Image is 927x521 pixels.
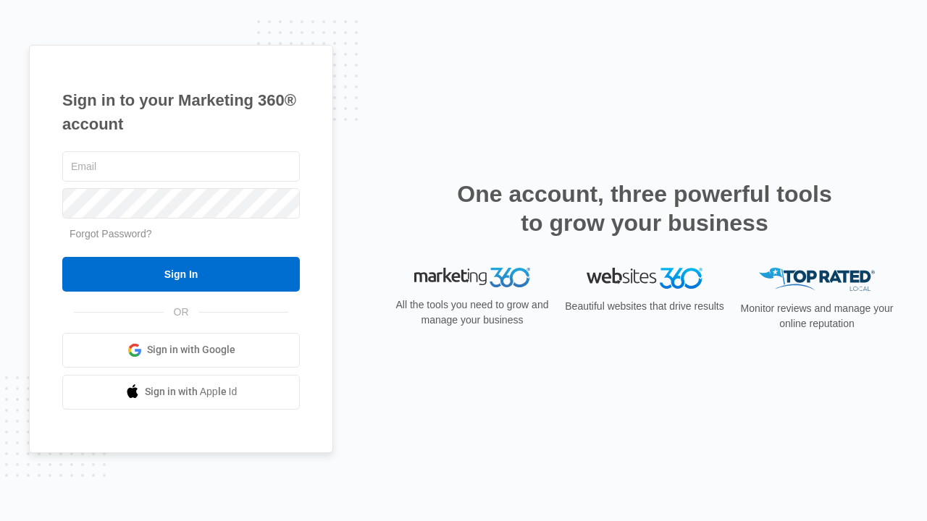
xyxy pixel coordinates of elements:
[414,268,530,288] img: Marketing 360
[62,333,300,368] a: Sign in with Google
[145,384,238,399] span: Sign in with Apple Id
[62,88,300,136] h1: Sign in to your Marketing 360® account
[62,257,300,292] input: Sign In
[164,305,199,320] span: OR
[62,151,300,182] input: Email
[147,342,235,357] span: Sign in with Google
[563,299,726,314] p: Beautiful websites that drive results
[759,268,875,292] img: Top Rated Local
[391,297,553,328] p: All the tools you need to grow and manage your business
[453,179,836,237] h2: One account, three powerful tools to grow your business
[70,228,152,240] a: Forgot Password?
[736,301,898,331] p: Monitor reviews and manage your online reputation
[62,375,300,410] a: Sign in with Apple Id
[587,268,702,289] img: Websites 360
